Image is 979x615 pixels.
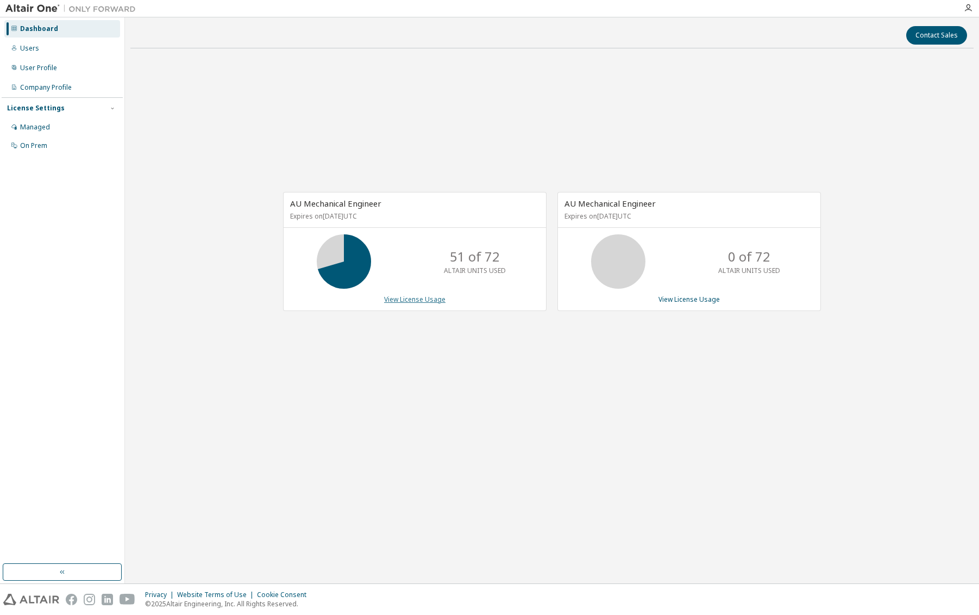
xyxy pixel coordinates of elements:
img: altair_logo.svg [3,594,59,605]
img: youtube.svg [120,594,135,605]
div: Privacy [145,591,177,599]
p: 51 of 72 [450,247,500,266]
div: Users [20,44,39,53]
button: Contact Sales [906,26,967,45]
a: View License Usage [384,295,445,304]
p: Expires on [DATE] UTC [290,212,537,221]
div: Company Profile [20,83,72,92]
img: Altair One [5,3,141,14]
div: License Settings [7,104,65,113]
a: View License Usage [658,295,720,304]
div: User Profile [20,64,57,72]
p: 0 of 72 [728,247,770,266]
p: ALTAIR UNITS USED [444,266,506,275]
div: Cookie Consent [257,591,313,599]
span: AU Mechanical Engineer [290,198,381,209]
p: ALTAIR UNITS USED [718,266,780,275]
img: linkedin.svg [102,594,113,605]
div: Managed [20,123,50,132]
p: Expires on [DATE] UTC [564,212,811,221]
p: © 2025 Altair Engineering, Inc. All Rights Reserved. [145,599,313,608]
div: Dashboard [20,24,58,33]
img: facebook.svg [66,594,77,605]
div: Website Terms of Use [177,591,257,599]
img: instagram.svg [84,594,95,605]
span: AU Mechanical Engineer [564,198,656,209]
div: On Prem [20,141,47,150]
